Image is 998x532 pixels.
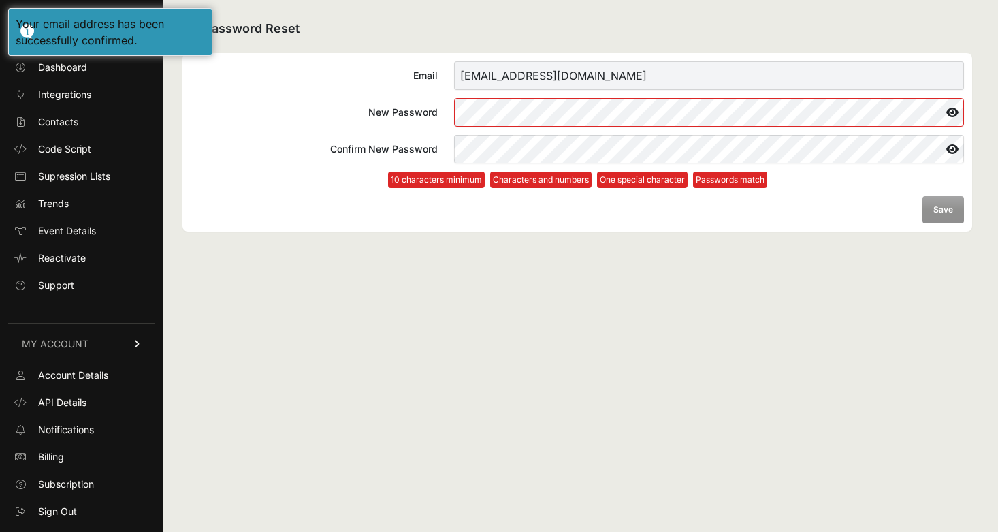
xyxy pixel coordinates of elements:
li: 10 characters minimum [388,172,485,188]
a: Code Script [8,138,155,160]
a: Trends [8,193,155,215]
a: API Details [8,392,155,413]
h2: Password Reset [182,19,972,40]
a: Account Details [8,364,155,386]
span: MY ACCOUNT [22,337,88,351]
input: New Password [454,98,964,127]
span: Reactivate [38,251,86,265]
div: Email [191,69,438,82]
a: Event Details [8,220,155,242]
span: API Details [38,396,86,409]
a: Dashboard [8,57,155,78]
a: Billing [8,446,155,468]
a: Subscription [8,473,155,495]
li: One special character [597,172,688,188]
div: New Password [191,106,438,119]
div: Confirm New Password [191,142,438,156]
span: Sign Out [38,505,77,518]
a: Contacts [8,111,155,133]
a: Support [8,275,155,296]
a: Integrations [8,84,155,106]
a: Reactivate [8,247,155,269]
div: Your email address has been successfully confirmed. [16,16,205,48]
span: Integrations [38,88,91,101]
span: Notifications [38,423,94,437]
span: Subscription [38,478,94,491]
a: Supression Lists [8,166,155,187]
a: Sign Out [8,501,155,522]
li: Characters and numbers [490,172,592,188]
span: Contacts [38,115,78,129]
input: Email [454,61,964,90]
a: MY ACCOUNT [8,323,155,364]
input: Confirm New Password [454,135,964,163]
span: Trends [38,197,69,210]
span: Supression Lists [38,170,110,183]
span: Billing [38,450,64,464]
span: Dashboard [38,61,87,74]
li: Passwords match [693,172,767,188]
span: Support [38,279,74,292]
span: Account Details [38,369,108,382]
span: Code Script [38,142,91,156]
span: Event Details [38,224,96,238]
a: Notifications [8,419,155,441]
